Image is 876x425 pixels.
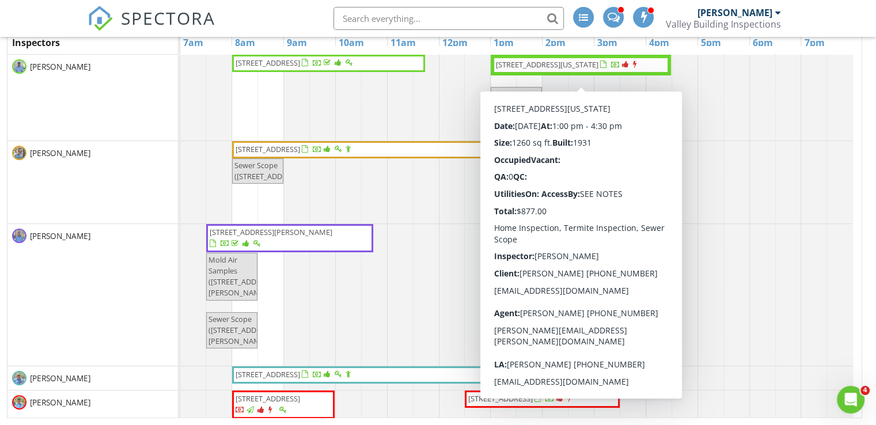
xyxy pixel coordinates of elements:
img: unnamed.jpg [12,146,26,160]
a: 5pm [698,33,724,52]
span: [PERSON_NAME] [28,397,93,408]
span: Sewer Scope ([STREET_ADDRESS]) [234,160,304,181]
span: [STREET_ADDRESS] [236,393,300,404]
span: Inspectors [12,36,60,49]
span: 4 [860,386,870,395]
a: 2pm [543,33,568,52]
span: [PERSON_NAME] [28,147,93,159]
span: [PERSON_NAME] [28,230,93,242]
a: 12pm [439,33,471,52]
a: SPECTORA [88,16,215,40]
input: Search everything... [333,7,564,30]
span: [PERSON_NAME] [28,373,93,384]
span: Mold Air Samples ([STREET_ADDRESS][PERSON_NAME]) [208,255,275,298]
a: 4pm [646,33,672,52]
span: SPECTORA [121,6,215,30]
span: Sewer Scope ([STREET_ADDRESS][US_STATE]) [493,89,560,121]
span: [STREET_ADDRESS] [236,58,300,68]
div: Valley Building Inspections [666,18,781,30]
div: [PERSON_NAME] [697,7,772,18]
span: [STREET_ADDRESS][PERSON_NAME] [210,227,332,237]
img: 0.jpg [12,229,26,243]
img: jay_vbi.jpg [12,395,26,409]
a: 6pm [750,33,776,52]
a: 7pm [801,33,827,52]
span: [STREET_ADDRESS] [496,229,560,239]
a: 3pm [594,33,620,52]
span: [STREET_ADDRESS][US_STATE] [496,59,598,70]
img: The Best Home Inspection Software - Spectora [88,6,113,31]
span: [PERSON_NAME] [28,61,93,73]
a: 1pm [491,33,517,52]
iframe: Intercom live chat [837,386,864,413]
span: [STREET_ADDRESS] [236,369,300,380]
img: josue_2.jpg [12,371,26,385]
span: Sewer Scope ([STREET_ADDRESS][PERSON_NAME]) [208,314,275,346]
img: richard.jpg [12,59,26,74]
a: 10am [336,33,367,52]
a: 9am [284,33,310,52]
a: 11am [388,33,419,52]
span: [STREET_ADDRESS] [468,393,533,404]
a: 8am [232,33,258,52]
span: [STREET_ADDRESS] [236,144,300,154]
